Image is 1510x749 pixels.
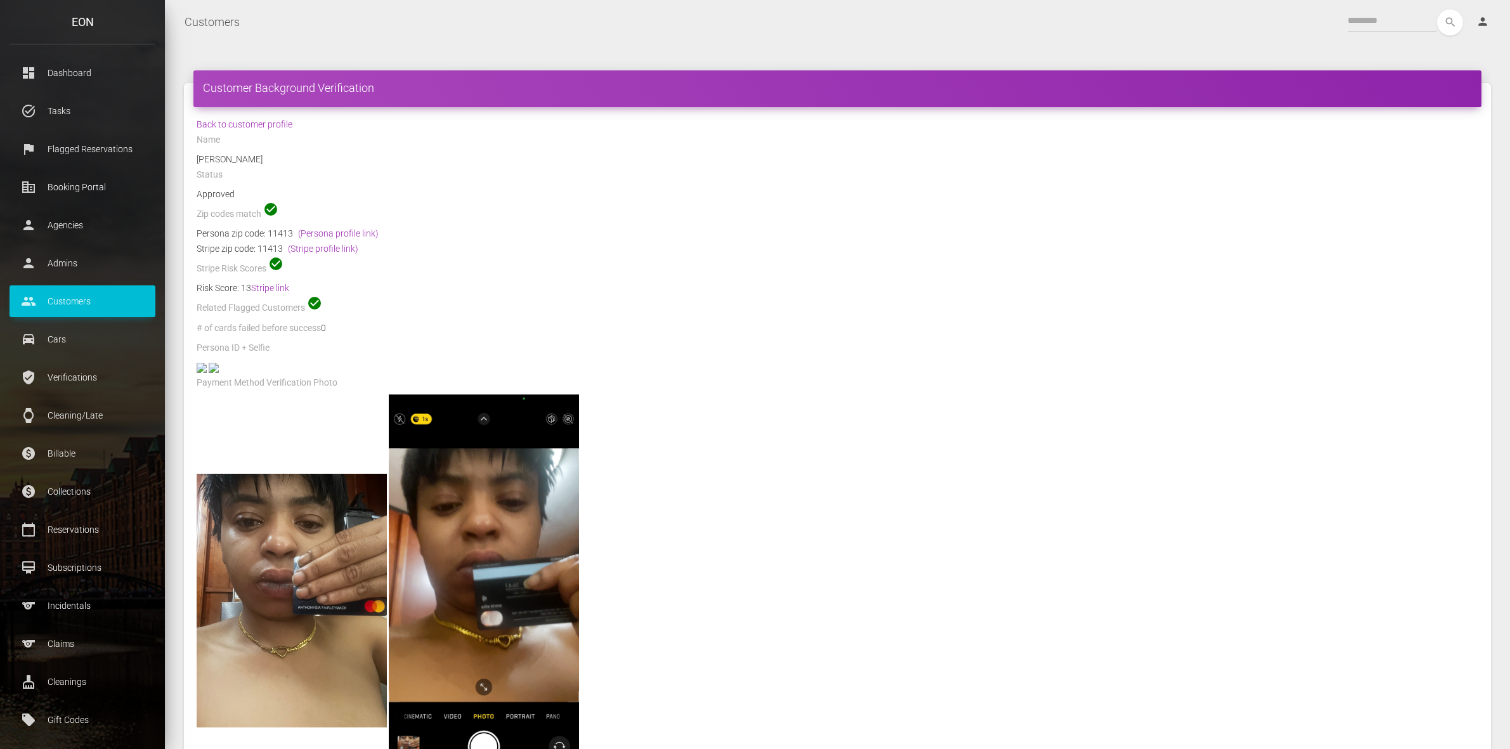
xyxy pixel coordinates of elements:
a: watch Cleaning/Late [10,400,155,431]
a: local_offer Gift Codes [10,704,155,736]
a: dashboard Dashboard [10,57,155,89]
a: (Stripe profile link) [288,244,358,254]
p: Cleaning/Late [19,406,146,425]
div: Persona zip code: 11413 [197,226,1478,241]
p: Reservations [19,520,146,539]
p: Cars [19,330,146,349]
div: [PERSON_NAME] [187,152,1488,167]
p: Flagged Reservations [19,140,146,159]
a: corporate_fare Booking Portal [10,171,155,203]
label: Zip codes match [197,208,261,221]
a: Stripe link [251,283,289,293]
label: Stripe Risk Scores [197,263,266,275]
span: check_circle [263,202,278,217]
label: Payment Method Verification Photo [197,377,337,389]
p: Admins [19,254,146,273]
h4: Customer Background Verification [203,80,1472,96]
label: Persona ID + Selfie [197,342,270,355]
img: base-dl-front-photo.jpg [197,363,207,373]
label: Name [197,134,220,147]
a: task_alt Tasks [10,95,155,127]
a: flag Flagged Reservations [10,133,155,165]
a: sports Claims [10,628,155,660]
p: Collections [19,482,146,501]
a: person [1467,10,1500,35]
p: Cleanings [19,672,146,691]
a: paid Collections [10,476,155,507]
a: paid Billable [10,438,155,469]
a: people Customers [10,285,155,317]
p: Agencies [19,216,146,235]
a: Back to customer profile [197,119,292,129]
span: check_circle [307,296,322,311]
a: cleaning_services Cleanings [10,666,155,698]
p: Customers [19,292,146,311]
button: search [1437,10,1463,36]
a: person Agencies [10,209,155,241]
a: Customers [185,6,240,38]
a: verified_user Verifications [10,361,155,393]
p: Booking Portal [19,178,146,197]
p: Claims [19,634,146,653]
p: Billable [19,444,146,463]
p: Incidentals [19,596,146,615]
span: check_circle [268,256,283,271]
p: Subscriptions [19,558,146,577]
label: # of cards failed before success [197,322,321,335]
img: IMG_5628.jpg [197,474,387,727]
label: Related Flagged Customers [197,302,305,315]
a: card_membership Subscriptions [10,552,155,583]
label: Status [197,169,223,181]
a: calendar_today Reservations [10,514,155,545]
img: 9bbd40-legacy-shared-us-central1%2Fselfiefile%2Fimage%2F917317262%2Fshrine_processed%2F85a77ee3be... [209,363,219,373]
p: Tasks [19,101,146,120]
a: (Persona profile link) [298,228,379,238]
div: Approved [187,186,1488,202]
div: Risk Score: 13 [197,280,1478,296]
a: drive_eta Cars [10,323,155,355]
i: person [1476,15,1489,28]
p: Dashboard [19,63,146,82]
a: sports Incidentals [10,590,155,622]
div: 0 [187,320,1488,340]
div: Stripe zip code: 11413 [197,241,1478,256]
p: Gift Codes [19,710,146,729]
p: Verifications [19,368,146,387]
a: person Admins [10,247,155,279]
